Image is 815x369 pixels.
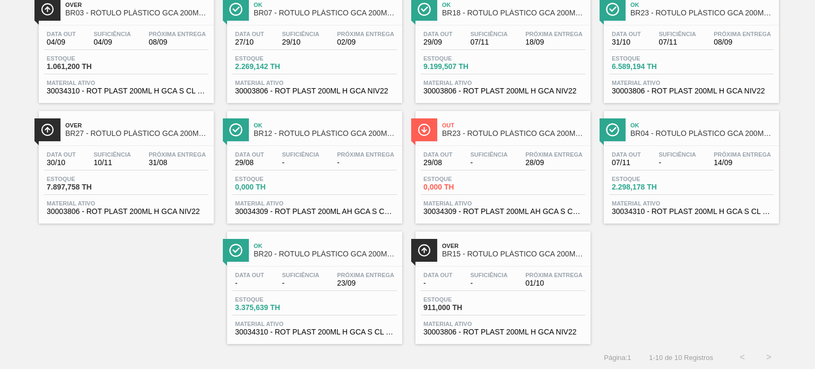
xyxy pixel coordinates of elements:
[612,200,771,207] span: Material ativo
[254,243,397,249] span: Ok
[282,31,319,37] span: Suficiência
[93,159,131,167] span: 10/11
[65,130,209,138] span: BR27 - RÓTULO PLÁSTICO GCA 200ML H
[714,38,771,46] span: 08/09
[235,55,309,62] span: Estoque
[470,159,507,167] span: -
[612,80,771,86] span: Material ativo
[470,151,507,158] span: Suficiência
[219,224,407,344] a: ÍconeOkBR20 - RÓTULO PLÁSTICO GCA 200ML HData out-Suficiência-Próxima Entrega23/09Estoque3.375,63...
[525,272,583,278] span: Próxima Entrega
[442,250,585,258] span: BR15 - RÓTULO PLÁSTICO GCA 200ML H
[658,159,696,167] span: -
[47,55,121,62] span: Estoque
[423,200,583,207] span: Material ativo
[235,200,394,207] span: Material ativo
[65,2,209,8] span: Over
[423,38,453,46] span: 29/09
[337,31,394,37] span: Próxima Entrega
[714,151,771,158] span: Próxima Entrega
[235,80,394,86] span: Material ativo
[47,208,206,216] span: 30003806 - ROT PLAST 200ML H GCA NIV22
[442,2,585,8] span: Ok
[423,80,583,86] span: Material ativo
[606,3,619,16] img: Ícone
[630,9,774,17] span: BR23 - RÓTULO PLÁSTICO GCA 200ML H
[630,2,774,8] span: Ok
[470,38,507,46] span: 07/11
[235,183,309,191] span: 0,000 TH
[612,55,686,62] span: Estoque
[254,250,397,258] span: BR20 - RÓTULO PLÁSTICO GCA 200ML H
[423,183,498,191] span: 0,000 TH
[630,122,774,128] span: Ok
[282,38,319,46] span: 29/10
[337,272,394,278] span: Próxima Entrega
[149,159,206,167] span: 31/08
[337,38,394,46] span: 02/09
[235,151,264,158] span: Data out
[219,103,407,224] a: ÍconeOkBR12 - RÓTULO PLÁSTICO GCA 200ML AHData out29/08Suficiência-Próxima Entrega-Estoque0,000 T...
[47,176,121,182] span: Estoque
[31,103,219,224] a: ÍconeOverBR27 - RÓTULO PLÁSTICO GCA 200ML HData out30/10Suficiência10/11Próxima Entrega31/08Estoq...
[423,151,453,158] span: Data out
[658,38,696,46] span: 07/11
[47,87,206,95] span: 30034310 - ROT PLAST 200ML H GCA S CL NIV25
[418,3,431,16] img: Ícone
[149,151,206,158] span: Próxima Entrega
[612,176,686,182] span: Estoque
[470,272,507,278] span: Suficiência
[254,130,397,138] span: BR12 - RÓTULO PLÁSTICO GCA 200ML AH
[714,31,771,37] span: Próxima Entrega
[525,279,583,287] span: 01/10
[418,244,431,257] img: Ícone
[714,159,771,167] span: 14/09
[93,38,131,46] span: 04/09
[282,279,319,287] span: -
[47,31,76,37] span: Data out
[235,304,309,312] span: 3.375,639 TH
[337,151,394,158] span: Próxima Entrega
[407,224,596,344] a: ÍconeOverBR15 - RÓTULO PLÁSTICO GCA 200ML HData out-Suficiência-Próxima Entrega01/10Estoque911,00...
[235,296,309,303] span: Estoque
[612,208,771,216] span: 30034310 - ROT PLAST 200ML H GCA S CL NIV25
[149,31,206,37] span: Próxima Entrega
[235,321,394,327] span: Material ativo
[423,31,453,37] span: Data out
[41,123,54,136] img: Ícone
[423,279,453,287] span: -
[282,151,319,158] span: Suficiência
[418,123,431,136] img: Ícone
[612,159,641,167] span: 07/11
[442,9,585,17] span: BR18 - RÓTULO PLÁSTICO GCA 200ML H
[93,31,131,37] span: Suficiência
[229,244,242,257] img: Ícone
[596,103,784,224] a: ÍconeOkBR04 - RÓTULO PLÁSTICO GCA 200ML HData out07/11Suficiência-Próxima Entrega14/09Estoque2.29...
[235,279,264,287] span: -
[658,151,696,158] span: Suficiência
[423,208,583,216] span: 30034309 - ROT PLAST 200ML AH GCA S CL NIV25
[423,328,583,336] span: 30003806 - ROT PLAST 200ML H GCA NIV22
[47,200,206,207] span: Material ativo
[470,279,507,287] span: -
[647,354,713,362] span: 1 - 10 de 10 Registros
[254,9,397,17] span: BR07 - RÓTULO PLÁSTICO GCA 200ML H
[47,151,76,158] span: Data out
[93,151,131,158] span: Suficiência
[235,328,394,336] span: 30034310 - ROT PLAST 200ML H GCA S CL NIV25
[235,272,264,278] span: Data out
[612,151,641,158] span: Data out
[235,176,309,182] span: Estoque
[235,31,264,37] span: Data out
[47,159,76,167] span: 30/10
[149,38,206,46] span: 08/09
[423,63,498,71] span: 9.199,507 TH
[525,38,583,46] span: 18/09
[229,3,242,16] img: Ícone
[65,9,209,17] span: BR03 - RÓTULO PLÁSTICO GCA 200ML H
[606,123,619,136] img: Ícone
[235,87,394,95] span: 30003806 - ROT PLAST 200ML H GCA NIV22
[235,159,264,167] span: 29/08
[525,159,583,167] span: 28/09
[47,80,206,86] span: Material ativo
